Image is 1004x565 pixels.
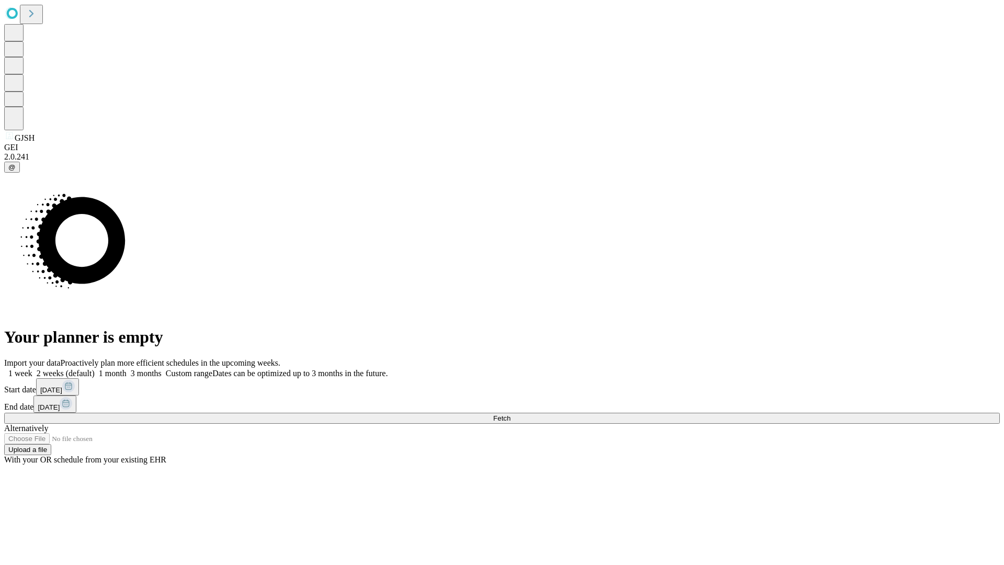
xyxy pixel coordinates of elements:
span: [DATE] [40,386,62,394]
span: Fetch [493,414,510,422]
span: With your OR schedule from your existing EHR [4,455,166,464]
button: Fetch [4,413,1000,424]
span: 1 week [8,369,32,378]
button: @ [4,162,20,173]
div: End date [4,395,1000,413]
span: 1 month [99,369,127,378]
span: Import your data [4,358,61,367]
div: GEI [4,143,1000,152]
span: Dates can be optimized up to 3 months in the future. [212,369,387,378]
span: Custom range [166,369,212,378]
button: [DATE] [36,378,79,395]
span: 2 weeks (default) [37,369,95,378]
span: [DATE] [38,403,60,411]
div: 2.0.241 [4,152,1000,162]
button: [DATE] [33,395,76,413]
span: 3 months [131,369,162,378]
span: Proactively plan more efficient schedules in the upcoming weeks. [61,358,280,367]
span: GJSH [15,133,35,142]
span: Alternatively [4,424,48,433]
div: Start date [4,378,1000,395]
h1: Your planner is empty [4,327,1000,347]
span: @ [8,163,16,171]
button: Upload a file [4,444,51,455]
